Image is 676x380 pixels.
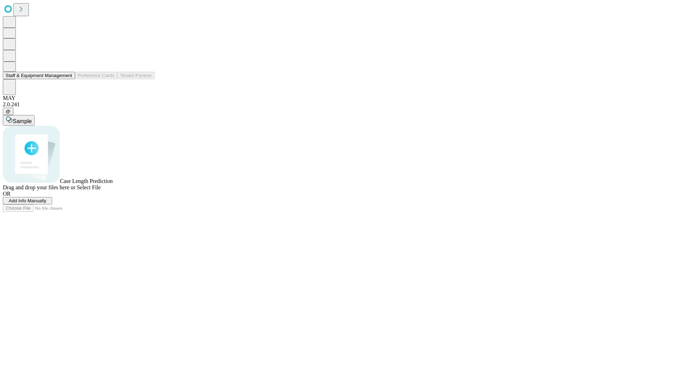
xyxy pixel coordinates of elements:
span: @ [6,109,11,114]
span: Sample [13,118,32,124]
div: MAY [3,95,673,101]
button: Preference Cards [75,72,117,79]
button: Tenant Params [117,72,155,79]
span: Select File [77,184,101,190]
button: Staff & Equipment Management [3,72,75,79]
button: Add Info Manually [3,197,52,204]
button: Sample [3,115,35,126]
button: @ [3,108,13,115]
span: Add Info Manually [9,198,46,203]
span: OR [3,191,11,197]
div: 2.0.241 [3,101,673,108]
span: Case Length Prediction [60,178,113,184]
span: Drag and drop your files here or [3,184,75,190]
